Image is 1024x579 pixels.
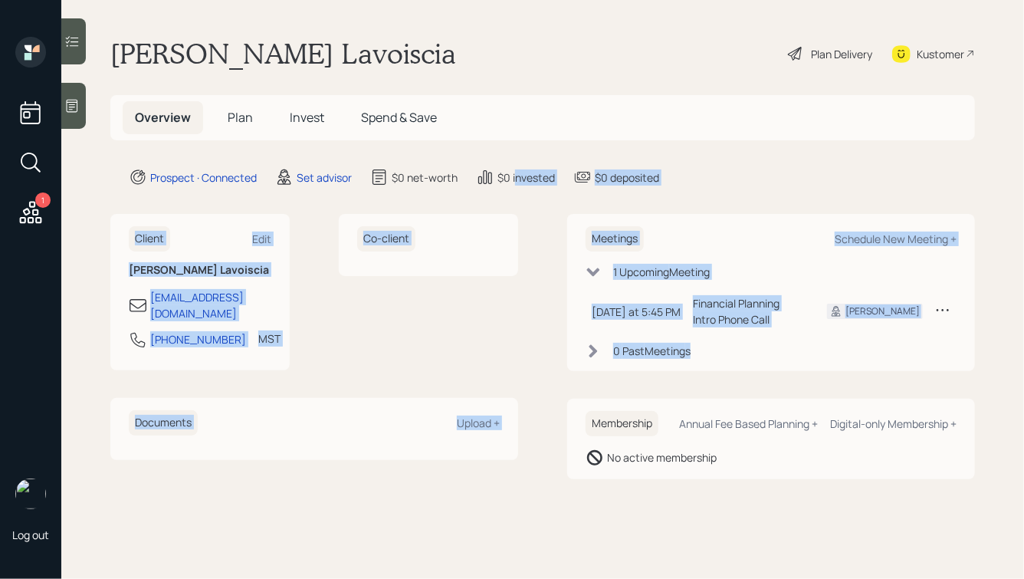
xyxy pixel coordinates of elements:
div: No active membership [607,449,717,466]
div: MST [258,331,281,347]
div: [DATE] at 5:45 PM [592,304,681,320]
h6: [PERSON_NAME] Lavoiscia [129,264,271,277]
h6: Co-client [357,226,415,252]
div: $0 deposited [595,169,659,186]
div: Kustomer [917,46,964,62]
span: Spend & Save [361,109,437,126]
div: Prospect · Connected [150,169,257,186]
h6: Meetings [586,226,644,252]
div: Financial Planning Intro Phone Call [693,295,802,327]
span: Overview [135,109,191,126]
div: [PHONE_NUMBER] [150,331,246,347]
h6: Membership [586,411,658,436]
div: [EMAIL_ADDRESS][DOMAIN_NAME] [150,289,271,321]
div: Schedule New Meeting + [835,232,957,246]
h1: [PERSON_NAME] Lavoiscia [110,37,456,71]
div: Set advisor [297,169,352,186]
h6: Client [129,226,170,252]
div: Upload + [457,416,500,430]
div: 1 Upcoming Meeting [613,264,710,280]
div: $0 invested [497,169,555,186]
div: Edit [252,232,271,246]
div: $0 net-worth [392,169,458,186]
img: hunter_neumayer.jpg [15,479,46,509]
h6: Documents [129,410,198,436]
div: Annual Fee Based Planning + [679,416,818,431]
div: [PERSON_NAME] [845,304,920,318]
span: Invest [290,109,324,126]
div: 1 [35,192,51,208]
div: 0 Past Meeting s [613,343,691,359]
div: Plan Delivery [811,46,872,62]
span: Plan [228,109,253,126]
div: Digital-only Membership + [830,416,957,431]
div: Log out [12,528,49,542]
